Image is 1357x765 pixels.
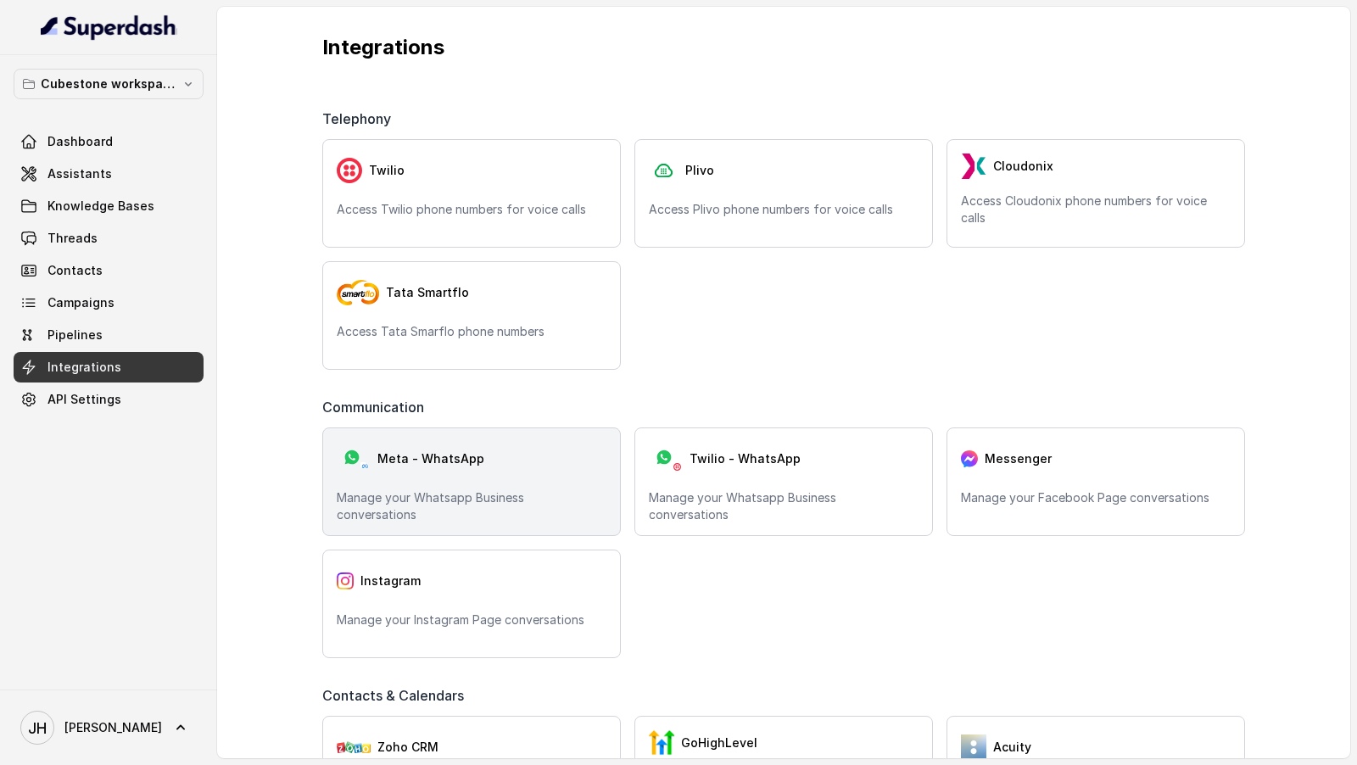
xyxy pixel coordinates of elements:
[337,572,354,589] img: instagram.04eb0078a085f83fc525.png
[961,734,986,760] img: 5vvjV8cQY1AVHSZc2N7qU9QabzYIM+zpgiA0bbq9KFoni1IQNE8dHPp0leJjYW31UJeOyZnSBUO77gdMaNhFCgpjLZzFnVhVC...
[14,352,204,382] a: Integrations
[41,14,177,41] img: light.svg
[993,158,1053,175] span: Cloudonix
[377,739,438,756] span: Zoho CRM
[337,201,606,218] p: Access Twilio phone numbers for voice calls
[337,489,606,523] p: Manage your Whatsapp Business conversations
[14,704,204,751] a: [PERSON_NAME]
[322,109,398,129] span: Telephony
[47,359,121,376] span: Integrations
[337,280,379,305] img: tata-smart-flo.8a5748c556e2c421f70c.png
[369,162,405,179] span: Twilio
[47,327,103,343] span: Pipelines
[47,294,114,311] span: Campaigns
[14,288,204,318] a: Campaigns
[961,154,986,179] img: LzEnlUgADIwsuYwsTIxNLkxQDEyBEgDTDZAMjs1Qgy9jUyMTMxBzEB8uASKBKLgDqFxF08kI1lQAAAABJRU5ErkJggg==
[377,450,484,467] span: Meta - WhatsApp
[690,450,801,467] span: Twilio - WhatsApp
[47,230,98,247] span: Threads
[681,734,757,751] span: GoHighLevel
[649,489,919,523] p: Manage your Whatsapp Business conversations
[47,391,121,408] span: API Settings
[28,719,47,737] text: JH
[322,397,431,417] span: Communication
[322,34,1245,61] p: Integrations
[649,158,678,184] img: plivo.d3d850b57a745af99832d897a96997ac.svg
[337,741,371,753] img: zohoCRM.b78897e9cd59d39d120b21c64f7c2b3a.svg
[47,165,112,182] span: Assistants
[386,284,469,301] span: Tata Smartflo
[47,133,113,150] span: Dashboard
[322,685,471,706] span: Contacts & Calendars
[685,162,714,179] span: Plivo
[14,384,204,415] a: API Settings
[14,69,204,99] button: Cubestone workspace
[985,450,1052,467] span: Messenger
[64,719,162,736] span: [PERSON_NAME]
[47,198,154,215] span: Knowledge Bases
[961,489,1231,506] p: Manage your Facebook Page conversations
[14,126,204,157] a: Dashboard
[14,223,204,254] a: Threads
[41,74,176,94] p: Cubestone workspace
[337,611,606,628] p: Manage your Instagram Page conversations
[14,159,204,189] a: Assistants
[961,450,978,467] img: messenger.2e14a0163066c29f9ca216c7989aa592.svg
[961,193,1231,226] p: Access Cloudonix phone numbers for voice calls
[14,191,204,221] a: Knowledge Bases
[649,730,674,756] img: GHL.59f7fa3143240424d279.png
[14,320,204,350] a: Pipelines
[47,262,103,279] span: Contacts
[14,255,204,286] a: Contacts
[649,201,919,218] p: Access Plivo phone numbers for voice calls
[993,739,1031,756] span: Acuity
[337,323,606,340] p: Access Tata Smarflo phone numbers
[337,158,362,183] img: twilio.7c09a4f4c219fa09ad352260b0a8157b.svg
[360,572,421,589] span: Instagram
